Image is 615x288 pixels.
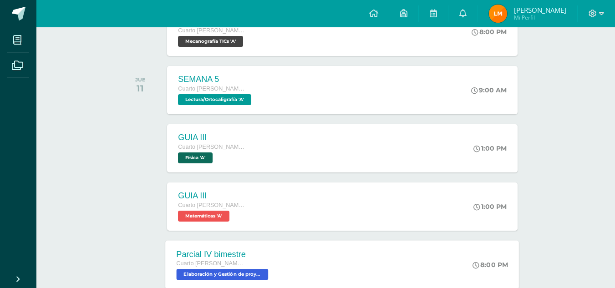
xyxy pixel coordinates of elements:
span: Cuarto [PERSON_NAME]. CCLL en Diseño Gráfico [178,202,246,208]
span: Mi Perfil [514,14,566,21]
div: GUIA III [178,133,246,142]
span: Lectura/Ortocaligrafía 'A' [178,94,251,105]
div: 8:00 PM [473,261,508,269]
div: 1:00 PM [473,144,507,152]
div: GUIA III [178,191,246,201]
span: Física 'A' [178,152,213,163]
span: Cuarto [PERSON_NAME]. CCLL en Diseño Gráfico [178,27,246,34]
span: Cuarto [PERSON_NAME]. CCLL en Diseño Gráfico [178,144,246,150]
div: JUE [135,76,146,83]
div: 8:00 PM [472,28,507,36]
span: Cuarto [PERSON_NAME]. CCLL en Diseño Gráfico [177,260,246,267]
img: 2f5a4b3dc06932fc5c66af153596470d.png [489,5,507,23]
div: Parcial IV bimestre [177,249,271,259]
span: Cuarto [PERSON_NAME]. CCLL en Diseño Gráfico [178,86,246,92]
span: Mecanografía TICs 'A' [178,36,243,47]
div: 1:00 PM [473,202,507,211]
span: [PERSON_NAME] [514,5,566,15]
div: 11 [135,83,146,94]
div: SEMANA 5 [178,75,254,84]
span: Elaboración y Gestión de proyectos 'A' [177,269,269,280]
span: Matemáticas 'A' [178,211,229,222]
div: 9:00 AM [471,86,507,94]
